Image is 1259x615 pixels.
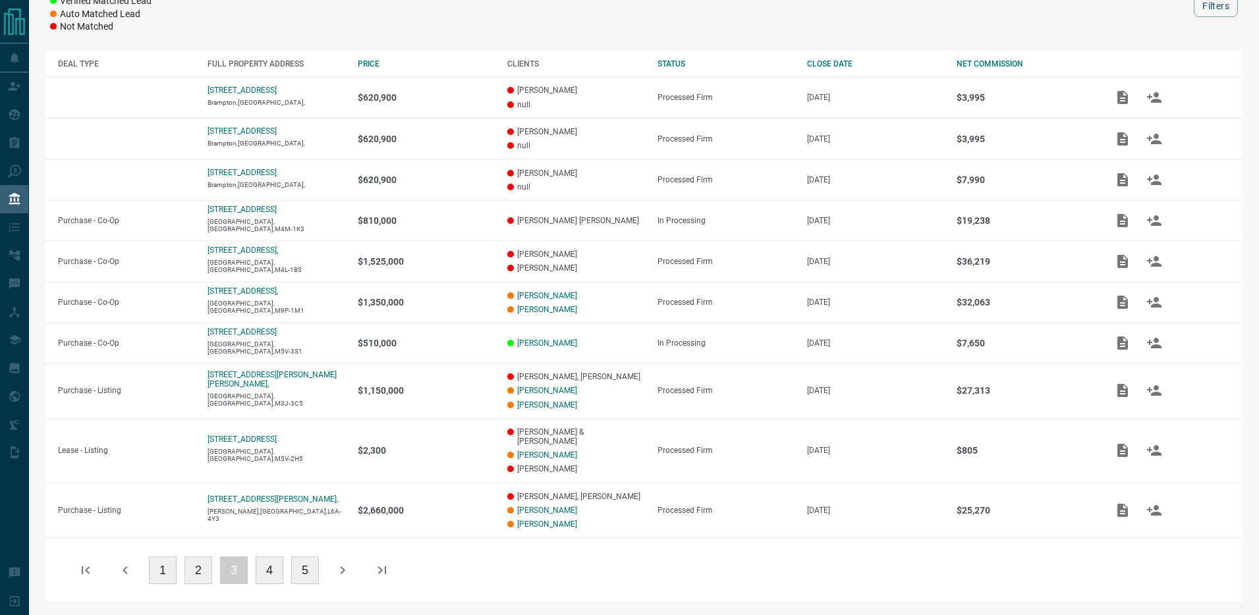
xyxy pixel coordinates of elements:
[208,246,278,255] a: [STREET_ADDRESS],
[1107,297,1138,306] span: Add / View Documents
[1138,505,1170,514] span: Match Clients
[957,92,1093,103] p: $3,995
[807,386,943,395] p: [DATE]
[358,92,494,103] p: $620,900
[1138,134,1170,143] span: Match Clients
[957,134,1093,144] p: $3,995
[149,556,177,584] button: 1
[657,446,794,455] div: Processed Firm
[657,338,794,348] div: In Processing
[807,338,943,348] p: [DATE]
[1107,505,1138,514] span: Add / View Documents
[58,298,194,307] p: Purchase - Co-Op
[1138,256,1170,265] span: Match Clients
[1107,338,1138,347] span: Add / View Documents
[58,338,194,348] p: Purchase - Co-Op
[1138,92,1170,101] span: Match Clients
[358,385,494,396] p: $1,150,000
[807,175,943,184] p: [DATE]
[507,86,644,95] p: [PERSON_NAME]
[208,126,277,136] p: [STREET_ADDRESS]
[1138,297,1170,306] span: Match Clients
[208,435,277,444] p: [STREET_ADDRESS]
[208,168,277,177] a: [STREET_ADDRESS]
[208,86,277,95] a: [STREET_ADDRESS]
[517,520,577,529] a: [PERSON_NAME]
[184,556,212,584] button: 2
[517,450,577,460] a: [PERSON_NAME]
[807,446,943,455] p: [DATE]
[1107,386,1138,395] span: Add / View Documents
[657,93,794,102] div: Processed Firm
[1107,215,1138,225] span: Add / View Documents
[1138,386,1170,395] span: Match Clients
[507,216,644,225] p: [PERSON_NAME] [PERSON_NAME]
[50,8,152,21] li: Auto Matched Lead
[657,134,794,144] div: Processed Firm
[657,216,794,225] div: In Processing
[957,59,1093,68] div: NET COMMISSION
[208,392,344,407] p: [GEOGRAPHIC_DATA],[GEOGRAPHIC_DATA],M3J-3C5
[507,169,644,178] p: [PERSON_NAME]
[1107,256,1138,265] span: Add / View Documents
[358,505,494,516] p: $2,660,000
[657,59,794,68] div: STATUS
[358,445,494,456] p: $2,300
[957,445,1093,456] p: $805
[208,218,344,232] p: [GEOGRAPHIC_DATA],[GEOGRAPHIC_DATA],M4M-1K3
[1107,445,1138,454] span: Add / View Documents
[807,257,943,266] p: [DATE]
[58,59,194,68] div: DEAL TYPE
[208,495,338,504] p: [STREET_ADDRESS][PERSON_NAME],
[657,298,794,307] div: Processed Firm
[807,298,943,307] p: [DATE]
[807,134,943,144] p: [DATE]
[208,140,344,147] p: Brampton,[GEOGRAPHIC_DATA],
[208,508,344,522] p: [PERSON_NAME],[GEOGRAPHIC_DATA],L6A-4Y3
[517,506,577,515] a: [PERSON_NAME]
[507,372,644,381] p: [PERSON_NAME], [PERSON_NAME]
[358,256,494,267] p: $1,525,000
[1138,174,1170,184] span: Match Clients
[208,205,277,214] a: [STREET_ADDRESS]
[507,464,644,473] p: [PERSON_NAME]
[657,386,794,395] div: Processed Firm
[358,174,494,185] p: $620,900
[517,305,577,314] a: [PERSON_NAME]
[208,181,344,188] p: Brampton,[GEOGRAPHIC_DATA],
[256,556,283,584] button: 4
[50,20,152,34] li: Not Matched
[58,386,194,395] p: Purchase - Listing
[58,506,194,515] p: Purchase - Listing
[1138,215,1170,225] span: Match Clients
[1138,445,1170,454] span: Match Clients
[1138,338,1170,347] span: Match Clients
[208,370,337,388] a: [STREET_ADDRESS][PERSON_NAME][PERSON_NAME],
[358,297,494,307] p: $1,350,000
[807,216,943,225] p: [DATE]
[957,385,1093,396] p: $27,313
[507,182,644,192] p: null
[208,448,344,462] p: [GEOGRAPHIC_DATA],[GEOGRAPHIC_DATA],M5V-2H5
[208,340,344,355] p: [GEOGRAPHIC_DATA],[GEOGRAPHIC_DATA],M5V-3S1
[58,216,194,225] p: Purchase - Co-Op
[657,257,794,266] div: Processed Firm
[208,59,344,68] div: FULL PROPERTY ADDRESS
[208,286,278,296] a: [STREET_ADDRESS],
[291,556,319,584] button: 5
[517,386,577,395] a: [PERSON_NAME]
[358,134,494,144] p: $620,900
[657,506,794,515] div: Processed Firm
[208,259,344,273] p: [GEOGRAPHIC_DATA],[GEOGRAPHIC_DATA],M4L-1B5
[507,141,644,150] p: null
[957,505,1093,516] p: $25,270
[1107,92,1138,101] span: Add / View Documents
[517,291,577,300] a: [PERSON_NAME]
[957,338,1093,348] p: $7,650
[807,93,943,102] p: [DATE]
